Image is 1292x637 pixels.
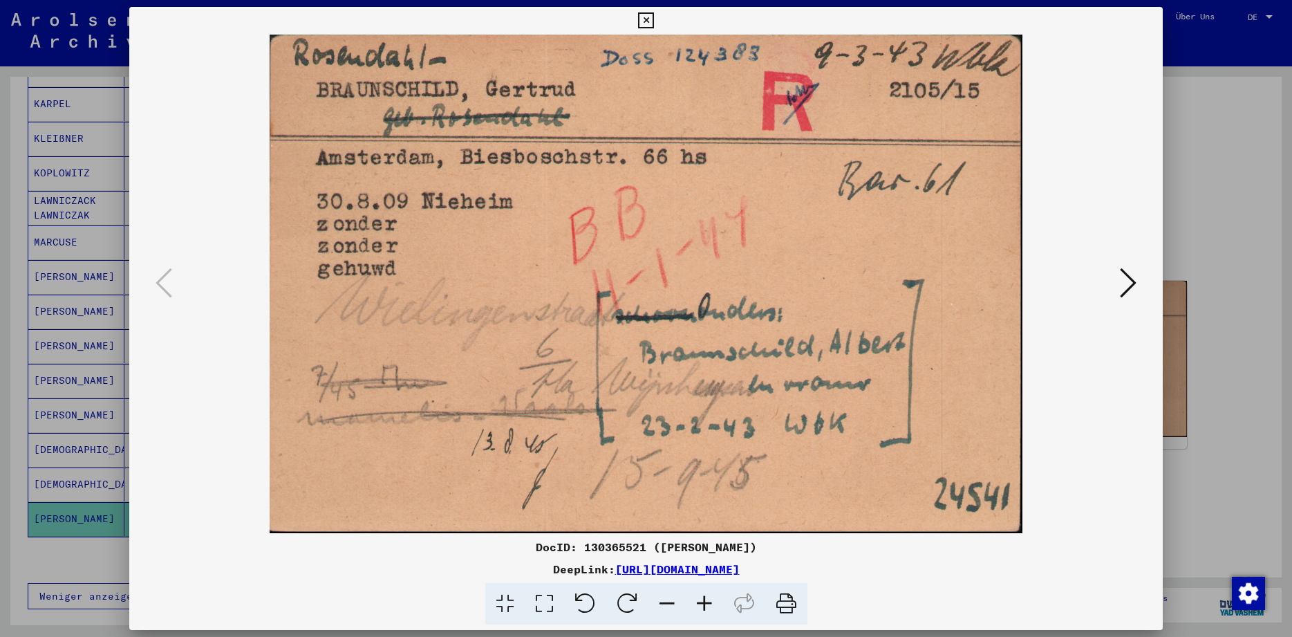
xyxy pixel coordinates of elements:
div: DocID: 130365521 ([PERSON_NAME]) [129,539,1163,555]
img: Zustimmung ändern [1232,577,1265,610]
a: [URL][DOMAIN_NAME] [615,562,740,576]
img: 001.jpg [176,35,1116,533]
div: DeepLink: [129,561,1163,578]
div: Zustimmung ändern [1231,576,1264,609]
